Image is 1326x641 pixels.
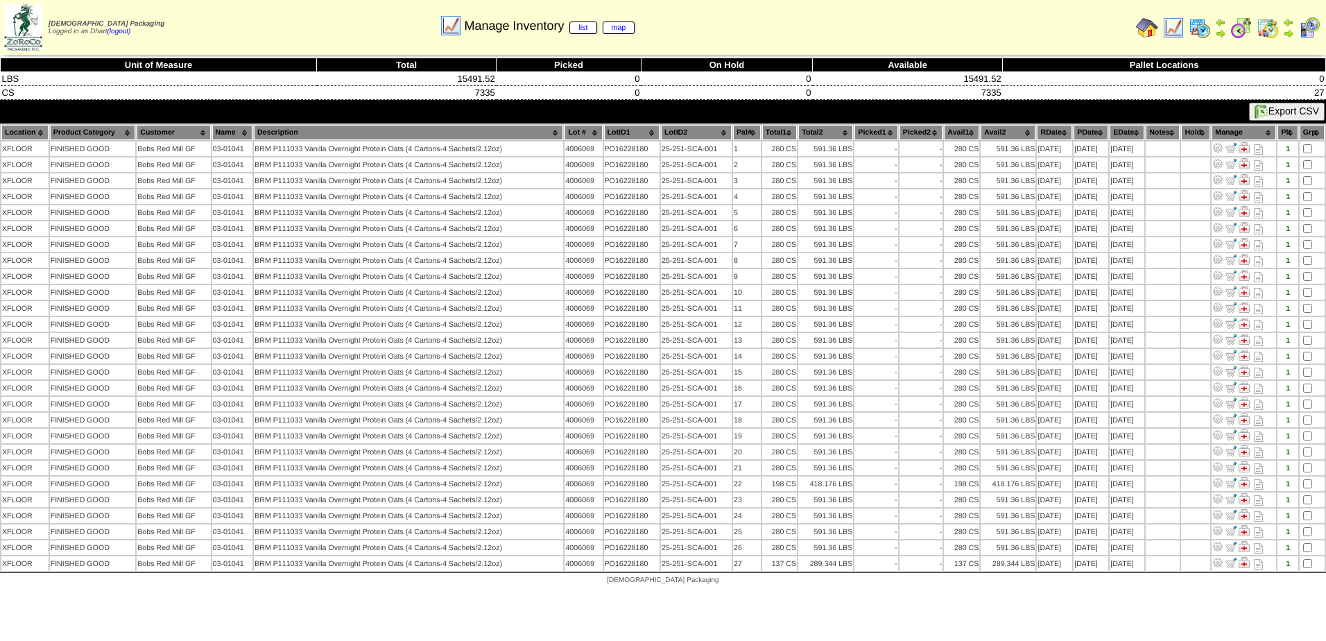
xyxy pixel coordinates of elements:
td: 03-01041 [212,142,253,156]
img: Move [1225,509,1237,520]
td: [DATE] [1037,221,1072,236]
i: Note [1254,160,1263,171]
td: - [854,189,898,204]
th: EDate [1110,125,1144,140]
td: CS [1,86,317,100]
td: 4006069 [565,157,602,172]
img: Move [1225,238,1237,249]
td: Bobs Red Mill GF [137,237,210,252]
img: Move [1225,302,1237,313]
td: 4006069 [565,253,602,268]
div: 1 [1278,177,1297,185]
td: 591.36 LBS [798,157,853,172]
img: Adjust [1212,413,1223,425]
td: 03-01041 [212,205,253,220]
img: Adjust [1212,366,1223,377]
img: Adjust [1212,382,1223,393]
td: [DATE] [1110,173,1144,188]
td: 7335 [317,86,497,100]
td: Bobs Red Mill GF [137,205,210,220]
td: 591.36 LBS [798,189,853,204]
td: XFLOOR [1,189,49,204]
th: Hold [1181,125,1210,140]
td: 2 [733,157,761,172]
td: 280 CS [944,237,979,252]
img: Adjust [1212,461,1223,472]
img: arrowright.gif [1215,28,1226,39]
img: Manage Hold [1239,445,1250,456]
td: [DATE] [1110,253,1144,268]
span: [DEMOGRAPHIC_DATA] Packaging [49,20,164,28]
td: 280 CS [762,237,797,252]
td: 25-251-SCA-001 [661,157,732,172]
td: 591.36 LBS [798,173,853,188]
td: BRM P111033 Vanilla Overnight Protein Oats (4 Cartons-4 Sachets/2.12oz) [254,189,563,204]
td: 7 [733,237,761,252]
img: calendarcustomer.gif [1298,17,1320,39]
td: - [854,157,898,172]
td: 591.36 LBS [798,205,853,220]
th: Name [212,125,253,140]
img: Manage Hold [1239,382,1250,393]
img: Move [1225,366,1237,377]
img: Adjust [1212,541,1223,552]
td: 280 CS [944,142,979,156]
td: XFLOOR [1,221,49,236]
td: 25-251-SCA-001 [661,205,732,220]
div: 1 [1278,193,1297,201]
td: PO16228180 [604,221,660,236]
img: Manage Hold [1239,270,1250,281]
td: [DATE] [1037,157,1072,172]
td: XFLOOR [1,142,49,156]
a: map [603,22,635,34]
td: [DATE] [1110,157,1144,172]
img: zoroco-logo-small.webp [4,4,42,51]
div: 1 [1278,225,1297,233]
th: Customer [137,125,210,140]
td: FINISHED GOOD [50,205,136,220]
img: Adjust [1212,557,1223,568]
a: (logout) [107,28,131,35]
td: - [854,205,898,220]
img: Adjust [1212,158,1223,169]
img: Adjust [1212,525,1223,536]
td: 591.36 LBS [798,142,853,156]
td: 280 CS [944,205,979,220]
td: [DATE] [1110,237,1144,252]
img: Move [1225,158,1237,169]
td: 7335 [813,86,1003,100]
td: 280 CS [944,253,979,268]
img: Manage Hold [1239,286,1250,297]
img: calendarprod.gif [1189,17,1211,39]
img: Move [1225,413,1237,425]
td: 4006069 [565,189,602,204]
td: - [899,205,943,220]
td: 0 [1003,72,1326,86]
img: Move [1225,429,1237,441]
td: BRM P111033 Vanilla Overnight Protein Oats (4 Cartons-4 Sachets/2.12oz) [254,173,563,188]
td: 591.36 LBS [981,157,1035,172]
td: Bobs Red Mill GF [137,157,210,172]
th: Avail2 [981,125,1035,140]
td: PO16228180 [604,253,660,268]
img: Move [1225,461,1237,472]
img: Adjust [1212,142,1223,153]
td: - [899,221,943,236]
img: Adjust [1212,477,1223,488]
td: [DATE] [1037,142,1072,156]
td: FINISHED GOOD [50,157,136,172]
img: Manage Hold [1239,413,1250,425]
img: Move [1225,477,1237,488]
td: 03-01041 [212,237,253,252]
img: Adjust [1212,270,1223,281]
td: PO16228180 [604,142,660,156]
td: 27 [1003,86,1326,100]
img: calendarinout.gif [1257,17,1279,39]
img: Manage Hold [1239,318,1250,329]
td: - [899,253,943,268]
td: 591.36 LBS [981,237,1035,252]
td: - [899,157,943,172]
th: Pallet Locations [1003,58,1326,72]
img: Manage Hold [1239,541,1250,552]
img: Adjust [1212,318,1223,329]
